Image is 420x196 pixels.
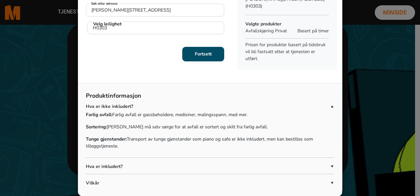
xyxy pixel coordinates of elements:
[245,41,329,62] p: Prisen for produkter basert på tidsbruk vil bli fastsatt etter at tjenesten er utført.
[86,136,127,142] strong: Tunge gjenstander:
[86,112,112,118] strong: Farlig avfall:
[86,111,334,118] p: Farlig avfall er gassbeholdere, medisiner, malingsspann, med mer.
[195,51,212,57] b: Fortsett
[86,4,224,16] input: Søk...
[86,91,334,103] p: Produktinformasjon
[245,27,294,34] p: Avfallskjøring Privat
[245,3,262,9] span: (H0303)
[86,180,330,186] p: Vilkår
[245,21,281,27] b: Valgte produkter
[86,103,330,110] p: Hva er ikke inkludert?
[86,123,334,130] p: [PERSON_NAME] må selv sørge for at avfall er sortert og skilt fra farlig avfall.
[86,136,334,149] p: Transport av tunge gjenstander som piano og safe er ikke inkludert, men kan bestilles som tillegg...
[330,180,334,186] span: ▼
[297,27,329,34] span: Basert på timer
[89,1,119,6] label: Søk etter adresse
[86,124,107,130] strong: Sortering:
[182,47,224,61] button: Fortsett
[330,103,334,109] span: ▲
[86,163,330,170] p: Hva er inkludert?
[330,163,334,169] span: ▼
